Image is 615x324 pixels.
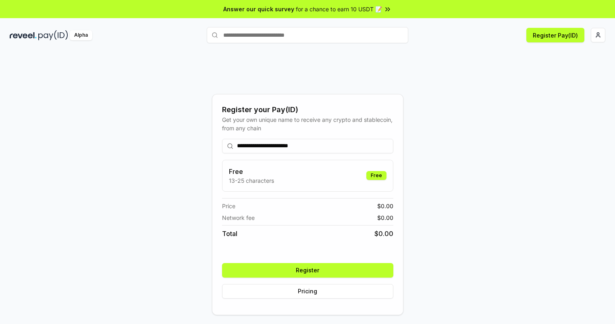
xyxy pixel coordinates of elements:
[70,30,92,40] div: Alpha
[229,167,274,176] h3: Free
[222,104,393,115] div: Register your Pay(ID)
[374,229,393,238] span: $ 0.00
[222,284,393,299] button: Pricing
[377,213,393,222] span: $ 0.00
[222,202,235,210] span: Price
[366,171,386,180] div: Free
[222,115,393,132] div: Get your own unique name to receive any crypto and stablecoin, from any chain
[296,5,382,13] span: for a chance to earn 10 USDT 📝
[526,28,584,42] button: Register Pay(ID)
[223,5,294,13] span: Answer our quick survey
[10,30,37,40] img: reveel_dark
[377,202,393,210] span: $ 0.00
[222,213,255,222] span: Network fee
[229,176,274,185] p: 13-25 characters
[222,229,237,238] span: Total
[222,263,393,278] button: Register
[38,30,68,40] img: pay_id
